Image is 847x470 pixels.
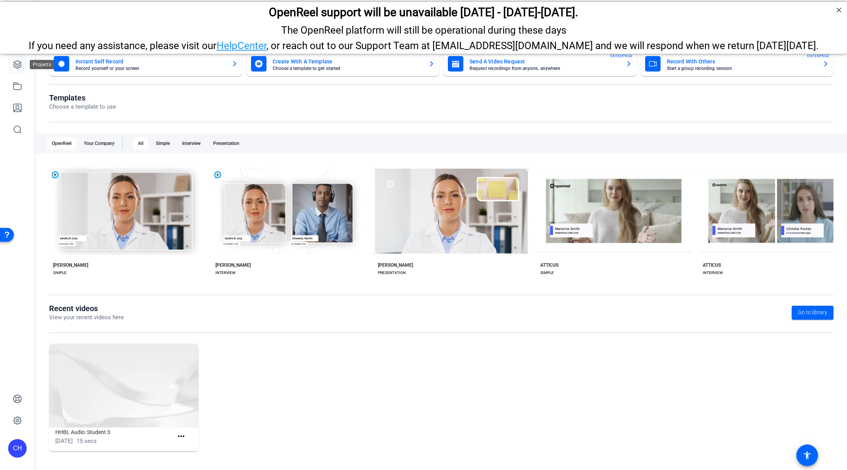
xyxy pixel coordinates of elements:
mat-card-subtitle: Record yourself or your screen [75,66,225,71]
div: Presentation [208,137,244,150]
div: [PERSON_NAME] [215,262,251,268]
mat-icon: accessibility [803,451,812,460]
h1: HHBL Audio: Student 3 [55,427,173,437]
span: [DATE] [55,438,73,444]
div: Close Step [834,3,844,13]
span: ENTERPRISE [807,53,830,59]
a: Go to library [792,306,833,320]
a: HelpCenter [217,38,266,49]
mat-card-title: Record With Others [667,57,817,66]
p: Choose a template to use [49,102,116,111]
div: [PERSON_NAME] [378,262,413,268]
h2: OpenReel support will be unavailable Thursday - Friday, October 16th-17th. [10,3,837,17]
div: INTERVIEW [703,270,723,276]
h1: Templates [49,93,116,102]
p: View your recent videos here [49,313,124,322]
div: ATTICUS [540,262,558,268]
div: Projects [30,60,54,69]
mat-card-title: Create With A Template [273,57,423,66]
span: 15 secs [77,438,97,444]
div: ATTICUS [703,262,721,268]
div: SIMPLE [540,270,554,276]
span: Go to library [798,308,827,317]
button: Create With A TemplateChoose a template to get started [246,51,440,76]
div: Interview [178,137,205,150]
div: PRESENTATION [378,270,406,276]
img: HHBL Audio: Student 3 [49,344,198,427]
div: Simple [151,137,174,150]
div: INTERVIEW [215,270,236,276]
div: All [133,137,148,150]
mat-card-title: Send A Video Request [470,57,620,66]
div: SIMPLE [53,270,67,276]
mat-card-title: Instant Self Record [75,57,225,66]
button: Send A Video RequestRequest recordings from anyone, anywhereENTERPRISE [443,51,637,76]
div: Your Company [79,137,119,150]
button: Instant Self RecordRecord yourself or your screen [49,51,242,76]
div: [PERSON_NAME] [53,262,88,268]
div: OpenReel [47,137,76,150]
mat-icon: more_horiz [176,432,186,441]
span: ENTERPRISE [610,53,633,59]
div: CH [8,439,27,458]
h1: Recent videos [49,304,124,313]
mat-card-subtitle: Choose a template to get started [273,66,423,71]
span: If you need any assistance, please visit our , or reach out to our Support Team at [EMAIL_ADDRESS... [29,38,819,49]
mat-card-subtitle: Start a group recording session [667,66,817,71]
mat-card-subtitle: Request recordings from anyone, anywhere [470,66,620,71]
button: Record With OthersStart a group recording sessionENTERPRISE [640,51,834,76]
span: The OpenReel platform will still be operational during these days [281,22,566,34]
